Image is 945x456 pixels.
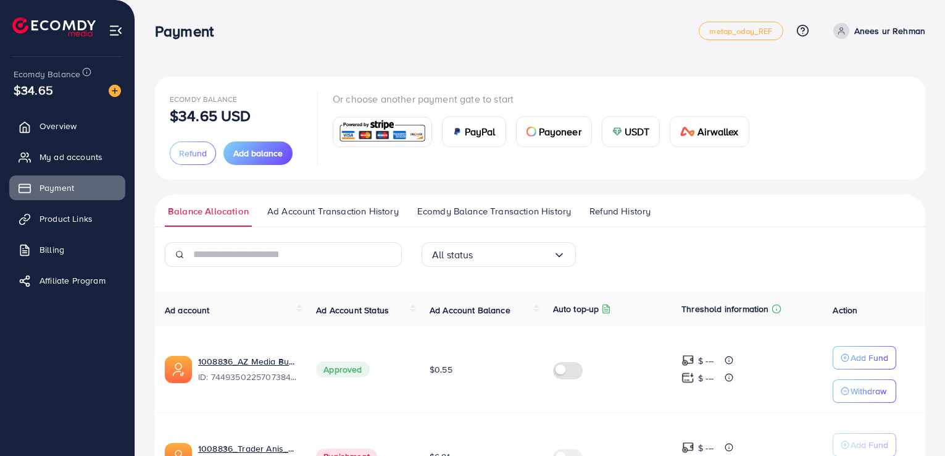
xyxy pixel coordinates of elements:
img: top-up amount [681,441,694,454]
span: Product Links [40,213,93,225]
img: card [452,127,462,137]
a: 1008836_AZ Media Buyer_1734437018828 [198,355,296,368]
span: Ad Account Status [316,304,389,316]
a: Billing [9,237,125,262]
img: logo [12,17,96,36]
a: cardUSDT [602,116,660,147]
span: Ecomdy Balance Transaction History [417,205,571,218]
input: Search for option [473,245,553,264]
p: Add Fund [851,350,888,365]
span: metap_oday_REF [709,27,772,35]
button: Withdraw [833,379,896,403]
span: Add balance [233,147,283,159]
p: $ --- [698,371,714,386]
h3: Payment [155,22,223,40]
span: Affiliate Program [40,274,106,287]
a: 1008836_Trader Anis_1718866936696 [198,442,296,455]
span: $34.65 [14,81,53,99]
p: $34.65 USD [170,108,251,123]
span: USDT [625,124,650,139]
p: Add Fund [851,437,888,452]
a: Overview [9,114,125,138]
button: Add Fund [833,346,896,369]
button: Refund [170,141,216,165]
img: card [337,119,428,145]
img: card [612,127,622,137]
p: Withdraw [851,384,886,399]
span: ID: 7449350225707384848 [198,371,296,383]
img: card [680,127,695,137]
a: metap_oday_REF [699,22,783,40]
span: Action [833,304,857,316]
div: Search for option [422,242,576,267]
span: PayPal [465,124,496,139]
span: Refund History [589,205,651,218]
span: Ecomdy Balance [170,94,237,104]
a: card [333,117,432,147]
a: My ad accounts [9,145,125,169]
a: cardPayoneer [516,116,592,147]
span: $0.55 [430,363,452,376]
a: cardAirwallex [670,116,749,147]
span: Balance Allocation [168,205,249,218]
p: $ --- [698,353,714,368]
span: Ecomdy Balance [14,68,80,80]
span: Approved [316,361,369,378]
img: top-up amount [681,371,694,384]
img: card [527,127,536,137]
span: Payment [40,182,74,194]
p: $ --- [698,441,714,455]
span: Ad account [165,304,210,316]
p: Auto top-up [553,302,599,316]
span: Billing [40,243,64,256]
span: My ad accounts [40,151,102,163]
a: Anees ur Rehman [828,23,925,39]
a: cardPayPal [442,116,506,147]
a: Product Links [9,206,125,231]
img: image [109,85,121,97]
img: menu [109,23,123,38]
span: Refund [179,147,207,159]
p: Threshold information [681,302,768,316]
iframe: Chat [893,400,936,447]
span: Overview [40,120,77,132]
span: Payoneer [539,124,581,139]
img: top-up amount [681,354,694,367]
a: Affiliate Program [9,268,125,293]
button: Add balance [223,141,293,165]
span: Ad Account Transaction History [267,205,399,218]
div: <span class='underline'>1008836_AZ Media Buyer_1734437018828</span></br>7449350225707384848 [198,355,296,384]
p: Or choose another payment gate to start [333,91,759,106]
span: All status [432,245,473,264]
p: Anees ur Rehman [854,23,925,38]
span: Airwallex [697,124,738,139]
span: Ad Account Balance [430,304,510,316]
img: ic-ads-acc.e4c84228.svg [165,356,192,383]
a: Payment [9,175,125,200]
